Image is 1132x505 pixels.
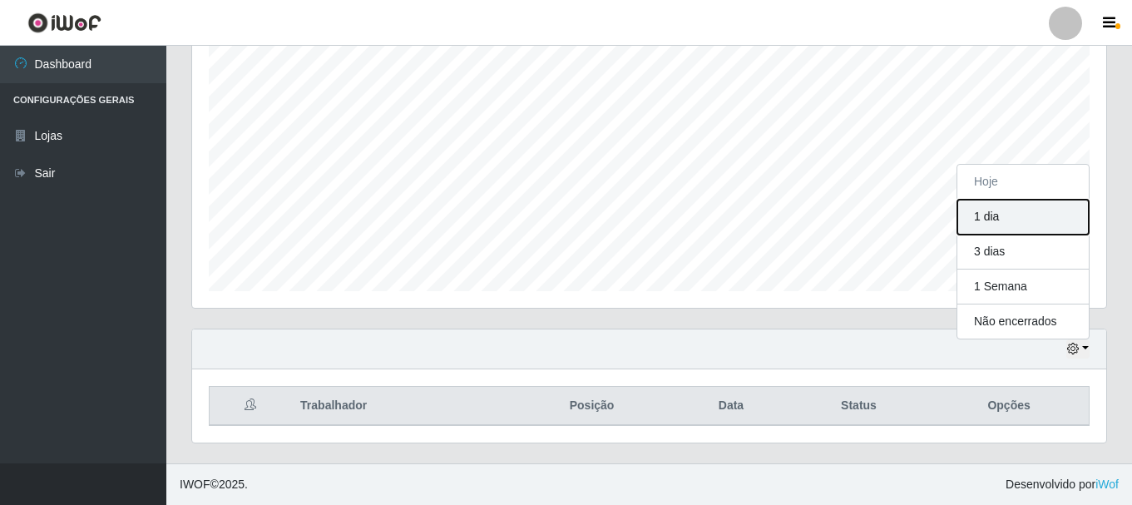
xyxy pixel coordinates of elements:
th: Trabalhador [290,387,510,426]
button: Hoje [957,165,1089,200]
button: 1 Semana [957,270,1089,304]
span: IWOF [180,478,210,491]
th: Data [674,387,788,426]
span: © 2025 . [180,476,248,493]
th: Posição [510,387,674,426]
th: Status [788,387,929,426]
a: iWof [1095,478,1119,491]
img: CoreUI Logo [27,12,101,33]
button: 1 dia [957,200,1089,235]
button: Não encerrados [957,304,1089,339]
button: 3 dias [957,235,1089,270]
th: Opções [929,387,1089,426]
span: Desenvolvido por [1006,476,1119,493]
